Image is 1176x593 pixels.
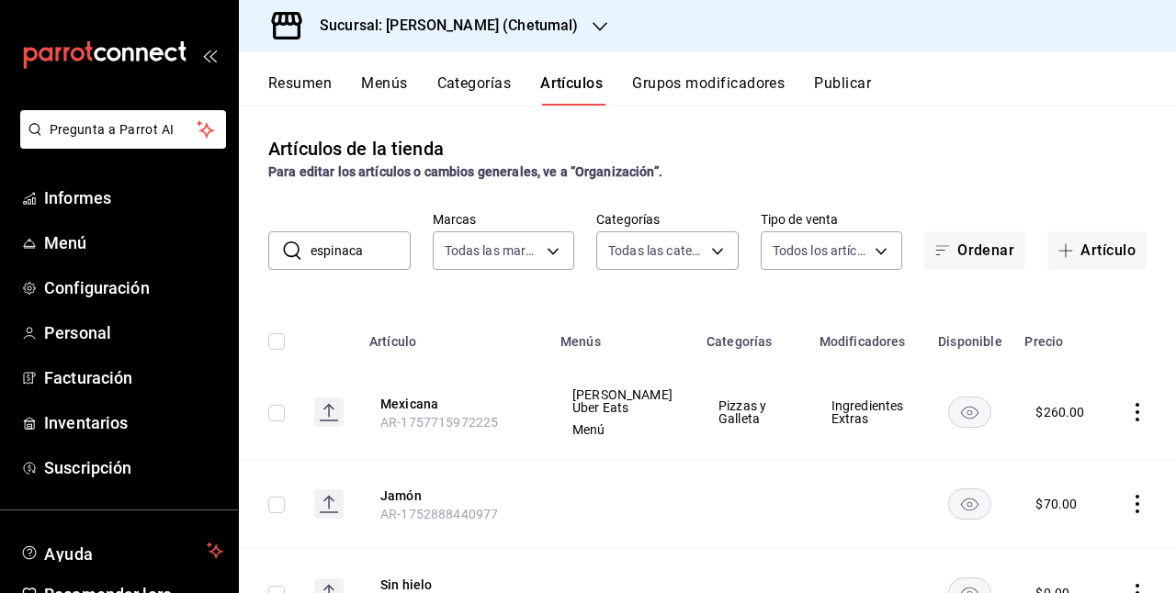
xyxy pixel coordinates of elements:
font: Jamón [380,488,422,503]
font: Personal [44,323,111,342]
button: disponibilidad-producto [948,397,991,428]
font: Ingredientes Extras [831,398,904,426]
font: 70.00 [1044,497,1078,511]
font: Facturación [44,368,132,387]
font: Mexicana [380,397,438,411]
font: $ [1035,405,1043,420]
font: Publicar [814,74,871,92]
font: AR-1757715972225 [380,415,498,430]
font: 260.00 [1044,405,1085,420]
div: pestañas de navegación [268,73,1176,106]
font: Artículo [1080,241,1136,259]
button: editar-ubicación-del-producto [380,485,527,505]
font: Todos los artículos [773,243,882,258]
button: disponibilidad-producto [948,488,991,520]
font: Artículo [369,335,416,350]
font: Categorías [596,211,660,226]
font: Ayuda [44,544,94,564]
font: Ordenar [957,241,1014,259]
button: editar-ubicación-del-producto [380,393,527,413]
font: Todas las marcas, Sin marca [445,243,611,258]
font: Grupos modificadores [632,74,785,92]
input: Buscar artículo [311,232,411,269]
font: Precio [1024,335,1063,350]
font: Pizzas y Galleta [718,398,766,426]
font: [PERSON_NAME] Uber Eats [572,387,673,415]
font: Artículos de la tienda [268,138,444,160]
font: Menús [560,335,601,350]
font: Suscripción [44,458,131,477]
font: Pregunta a Parrot AI [50,122,175,137]
font: Modificadores [820,335,906,350]
font: Informes [44,188,111,207]
font: $ [1035,497,1043,511]
font: Todas las categorías, Sin categoría [608,243,810,258]
font: Marcas [433,211,477,226]
button: Ordenar [924,231,1025,270]
font: Inventarios [44,413,128,432]
button: Artículo [1047,231,1147,270]
font: Categorías [707,335,773,350]
font: Menús [361,74,407,92]
font: Categorías [437,74,512,92]
button: abrir_cajón_menú [202,48,217,62]
font: AR-1752888440977 [380,507,498,521]
font: Tipo de venta [761,211,839,226]
button: comportamiento [1128,403,1147,421]
button: comportamiento [1128,495,1147,513]
font: Sucursal: [PERSON_NAME] (Chetumal) [320,17,578,34]
font: Resumen [268,74,332,92]
font: Configuración [44,278,150,297]
font: Sin hielo [380,577,432,592]
a: Pregunta a Parrot AI [13,133,226,152]
font: Menú [572,422,605,437]
font: Artículos [540,74,603,92]
font: Disponible [938,335,1002,350]
button: Pregunta a Parrot AI [20,110,226,149]
font: Menú [44,233,87,252]
font: Para editar los artículos o cambios generales, ve a “Organización”. [268,164,662,179]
